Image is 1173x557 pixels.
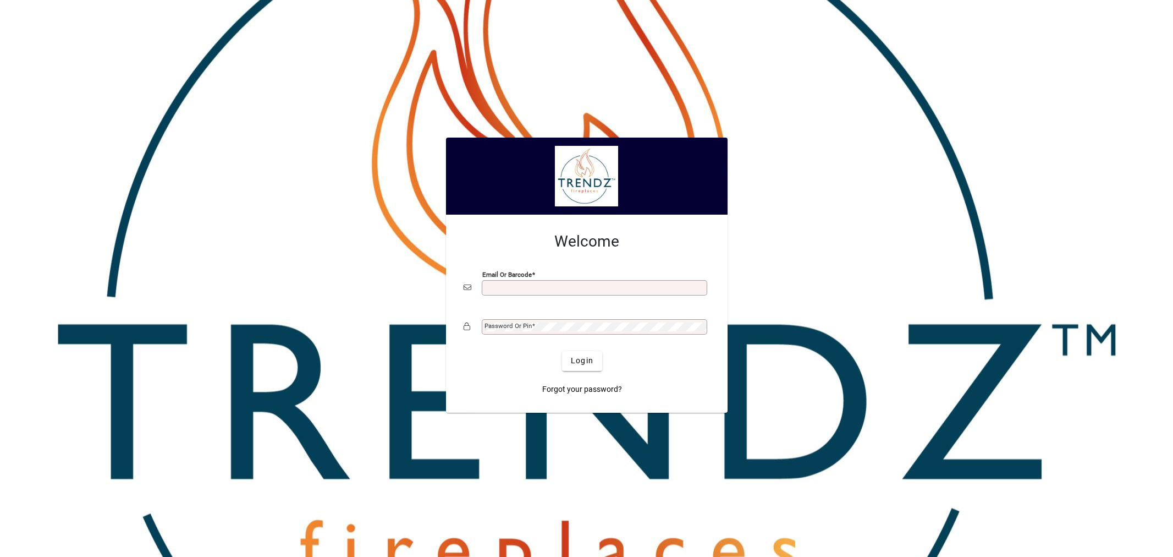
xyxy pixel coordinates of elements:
[562,351,602,371] button: Login
[542,384,622,395] span: Forgot your password?
[482,270,532,278] mat-label: Email or Barcode
[538,380,626,400] a: Forgot your password?
[484,322,532,330] mat-label: Password or Pin
[571,355,593,367] span: Login
[464,232,710,251] h2: Welcome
